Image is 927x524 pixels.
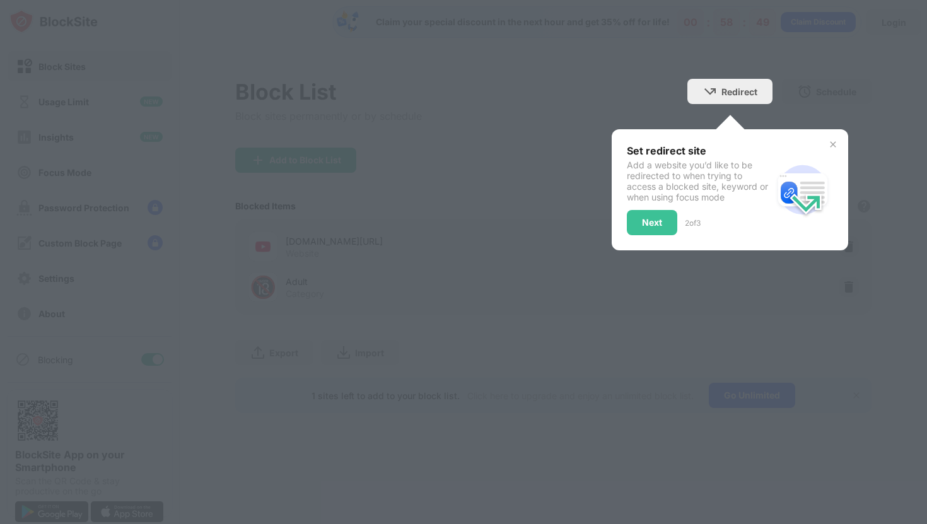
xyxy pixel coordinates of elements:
div: Next [642,218,662,228]
img: redirect.svg [772,160,833,220]
div: Redirect [721,86,757,97]
div: Set redirect site [627,144,772,157]
div: 2 of 3 [685,218,701,228]
div: Add a website you’d like to be redirected to when trying to access a blocked site, keyword or whe... [627,160,772,202]
img: x-button.svg [828,139,838,149]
